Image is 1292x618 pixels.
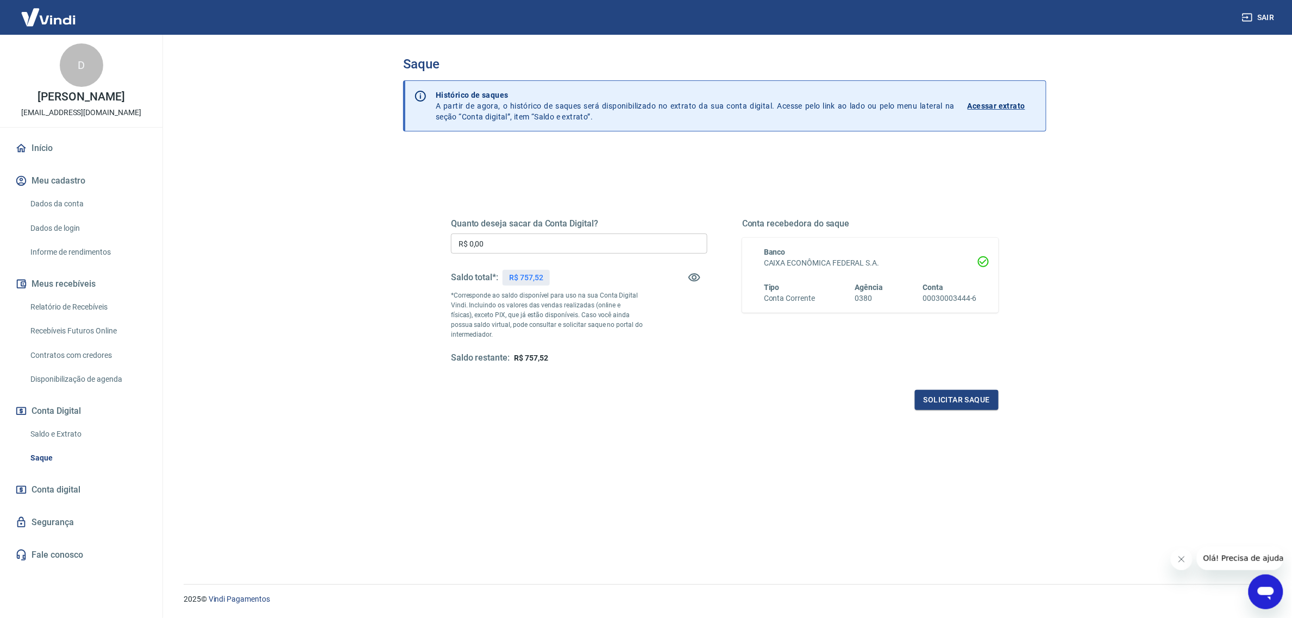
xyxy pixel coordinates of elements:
[13,272,149,296] button: Meus recebíveis
[13,1,84,34] img: Vindi
[7,8,91,16] span: Olá! Precisa de ajuda?
[742,218,999,229] h5: Conta recebedora do saque
[968,90,1037,122] a: Acessar extrato
[13,478,149,502] a: Conta digital
[436,90,955,122] p: A partir de agora, o histórico de saques será disponibilizado no extrato da sua conta digital. Ac...
[13,510,149,534] a: Segurança
[26,193,149,215] a: Dados da conta
[26,241,149,263] a: Informe de rendimentos
[764,248,786,256] span: Banco
[514,354,548,362] span: R$ 757,52
[1197,546,1283,570] iframe: Mensagem da empresa
[451,291,643,339] p: *Corresponde ao saldo disponível para uso na sua Conta Digital Vindi. Incluindo os valores das ve...
[21,107,141,118] p: [EMAIL_ADDRESS][DOMAIN_NAME]
[855,293,883,304] h6: 0380
[764,293,815,304] h6: Conta Corrente
[968,100,1025,111] p: Acessar extrato
[855,283,883,292] span: Agência
[13,169,149,193] button: Meu cadastro
[915,390,999,410] button: Solicitar saque
[26,447,149,469] a: Saque
[37,91,124,103] p: [PERSON_NAME]
[451,218,707,229] h5: Quanto deseja sacar da Conta Digital?
[923,283,944,292] span: Conta
[451,352,510,364] h5: Saldo restante:
[1249,575,1283,609] iframe: Botão para abrir a janela de mensagens
[436,90,955,100] p: Histórico de saques
[26,344,149,367] a: Contratos com credores
[209,595,270,603] a: Vindi Pagamentos
[451,272,498,283] h5: Saldo total*:
[1171,548,1193,570] iframe: Fechar mensagem
[26,320,149,342] a: Recebíveis Futuros Online
[32,482,80,497] span: Conta digital
[1240,8,1279,28] button: Sair
[184,594,1266,605] p: 2025 ©
[26,423,149,445] a: Saldo e Extrato
[403,56,1046,72] h3: Saque
[26,217,149,239] a: Dados de login
[13,136,149,160] a: Início
[764,283,780,292] span: Tipo
[923,293,977,304] h6: 00030003444-6
[26,368,149,390] a: Disponibilização de agenda
[26,296,149,318] a: Relatório de Recebíveis
[509,272,543,283] p: R$ 757,52
[13,543,149,567] a: Fale conosco
[13,399,149,423] button: Conta Digital
[60,43,103,87] div: D
[764,257,977,269] h6: CAIXA ECONÔMICA FEDERAL S.A.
